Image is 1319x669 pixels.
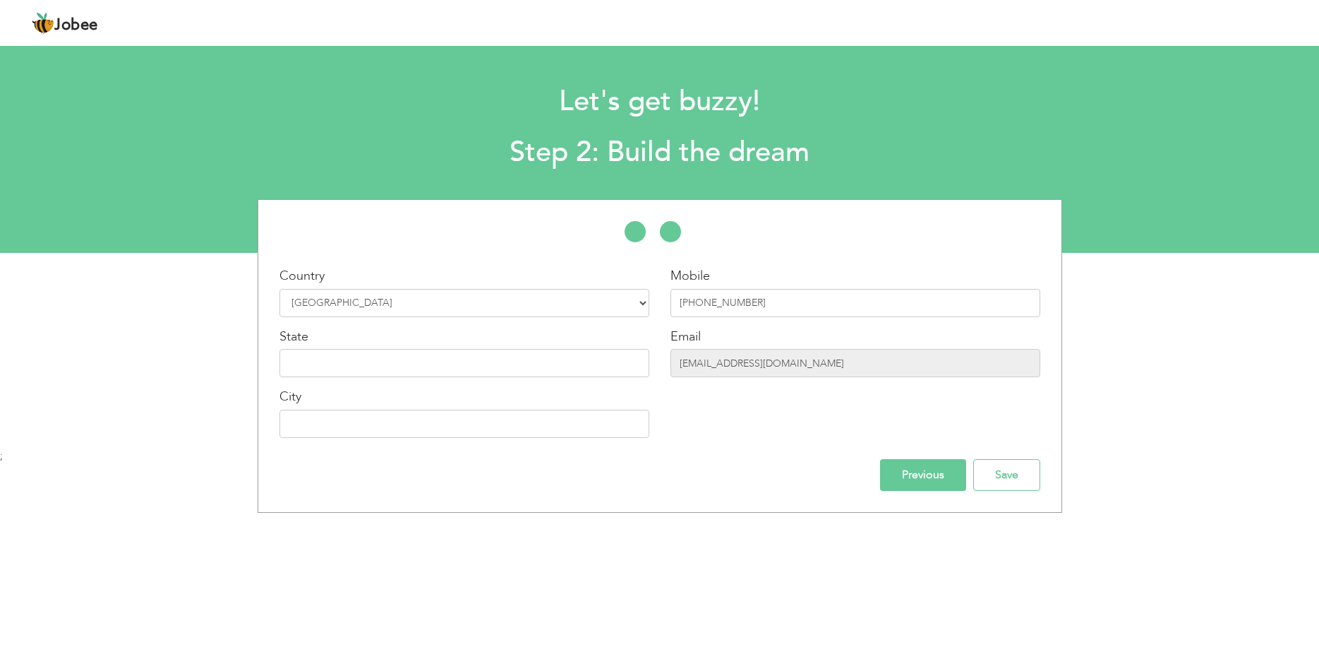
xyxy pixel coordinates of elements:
label: Mobile [670,267,710,285]
label: State [279,328,308,346]
label: Email [670,328,701,346]
label: City [279,388,301,406]
input: Previous [880,459,966,491]
img: jobee.io [32,12,54,35]
h2: Step 2: Build the dream [176,134,1144,171]
span: Jobee [54,18,98,33]
input: Save [973,459,1040,491]
label: Country [279,267,325,285]
h1: Let's get buzzy! [176,83,1144,120]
